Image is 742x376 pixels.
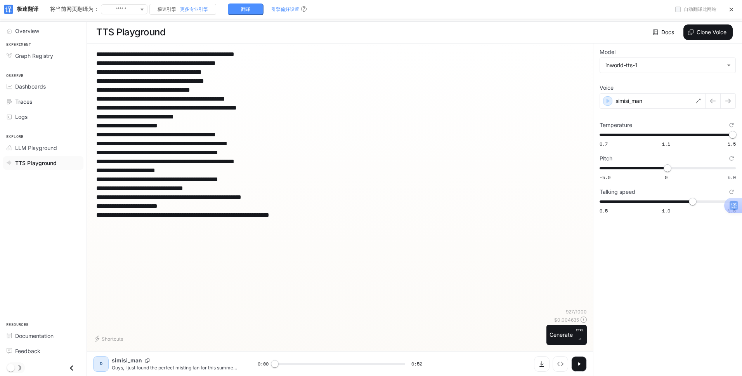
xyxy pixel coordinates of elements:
span: 1.5 [728,141,736,147]
span: 0.7 [600,141,608,147]
span: Feedback [15,347,40,355]
p: $ 0.004635 [554,317,579,323]
span: Graph Registry [15,52,53,60]
span: Documentation [15,332,54,340]
a: Feedback [3,344,83,358]
p: ⏎ [576,328,584,342]
span: 0 [665,174,667,181]
span: Traces [15,97,32,106]
span: -5.0 [600,174,610,181]
button: Reset to default [727,154,736,163]
span: TTS Playground [15,159,57,167]
span: 1.0 [662,207,670,214]
a: Traces [3,95,83,108]
a: TTS Playground [3,156,83,170]
button: Close drawer [63,360,80,376]
p: Pitch [600,156,612,161]
h1: TTS Playground [96,24,165,40]
div: inworld-tts-1 [605,61,723,69]
button: Download audio [534,356,550,372]
p: Voice [600,85,614,91]
a: Graph Registry [3,49,83,63]
span: 0.5 [600,207,608,214]
button: GenerateCTRL +⏎ [546,325,587,345]
p: simisi_man [615,97,642,105]
a: Overview [3,24,83,38]
div: inworld-tts-1 [600,58,735,73]
span: Logs [15,113,28,121]
a: Docs [651,24,677,40]
a: Dashboards [3,80,83,93]
button: Clone Voice [683,24,733,40]
span: Overview [15,27,39,35]
a: Logs [3,110,83,124]
p: 927 / 1000 [566,308,587,315]
button: Reset to default [727,121,736,129]
p: simisi_man [112,357,142,364]
span: 1.1 [662,141,670,147]
p: Guys, I just found the perfect misting fan for this summer! This is going to be perfect for any o... [112,364,239,371]
button: Reset to default [727,188,736,196]
p: Temperature [600,122,632,128]
button: Shortcuts [93,332,126,345]
button: Inspect [553,356,568,372]
p: CTRL + [576,328,584,337]
p: Model [600,49,615,55]
p: Talking speed [600,189,635,195]
span: 0:00 [258,360,269,368]
div: D [95,358,107,370]
span: 0:52 [411,360,422,368]
button: Copy Voice ID [142,358,153,363]
span: 5.0 [728,174,736,181]
span: Dashboards [15,82,46,91]
a: LLM Playground [3,141,83,155]
a: Documentation [3,329,83,343]
span: LLM Playground [15,144,57,152]
span: Dark mode toggle [7,363,15,372]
